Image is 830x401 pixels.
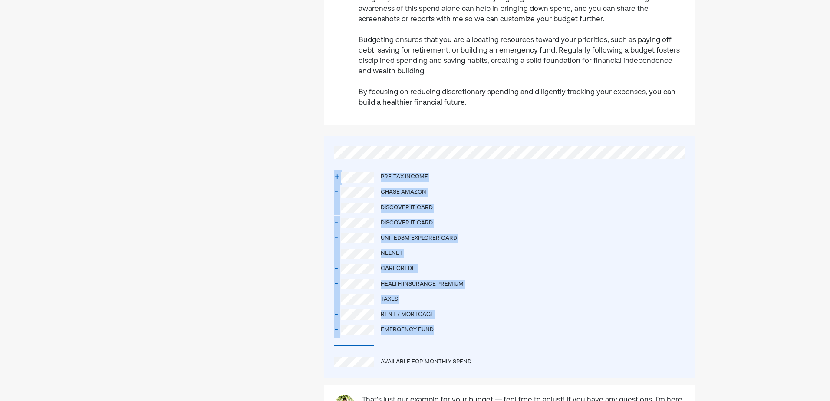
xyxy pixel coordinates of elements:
[381,358,471,367] div: Available for Monthly Spend
[334,231,341,246] div: -
[381,173,428,182] div: Pre-tax income
[381,310,434,319] div: Rent / mortgage
[334,276,341,292] div: -
[381,234,457,243] div: UnitedSM Explorer Card
[334,261,341,276] div: -
[381,188,426,197] div: Chase Amazon
[381,204,433,213] div: Discover it Card
[381,325,434,335] div: Emergency fund
[334,216,341,231] div: -
[381,264,417,273] div: CareCredit
[334,200,341,215] div: -
[381,219,433,228] div: Discover it Card
[334,185,341,200] div: -
[381,295,398,304] div: Taxes
[334,322,341,338] div: -
[334,307,341,322] div: -
[381,249,403,258] div: Nelnet
[334,292,341,307] div: -
[334,170,341,185] div: +
[334,246,341,261] div: -
[381,280,464,289] div: Health insurance premium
